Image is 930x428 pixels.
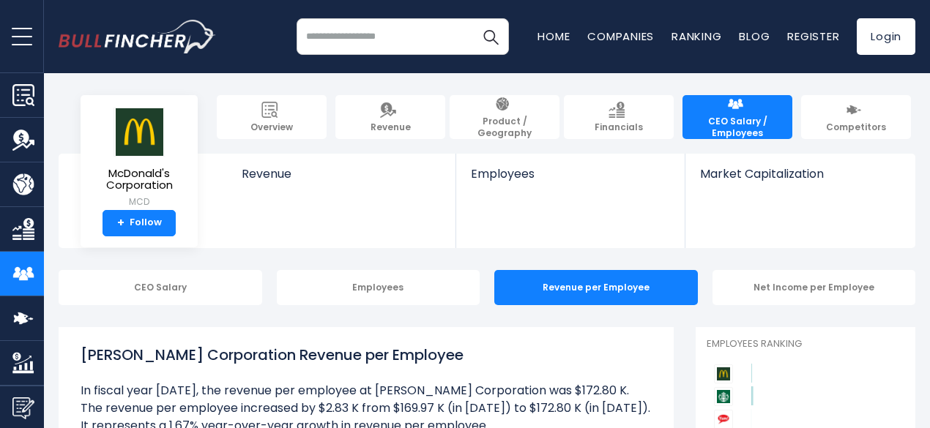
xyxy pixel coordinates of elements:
a: Employees [456,154,684,206]
a: Ranking [672,29,721,44]
span: Employees [471,167,669,181]
small: MCD [92,195,186,209]
div: Employees [277,270,480,305]
span: CEO Salary / Employees [690,116,785,138]
a: Financials [564,95,674,139]
a: Home [537,29,570,44]
a: Login [857,18,915,55]
a: Blog [739,29,770,44]
span: Revenue [242,167,442,181]
div: CEO Salary [59,270,262,305]
a: Companies [587,29,654,44]
span: Financials [595,121,643,133]
a: McDonald's Corporation MCD [92,107,187,210]
strong: + [117,217,124,230]
a: Revenue [335,95,445,139]
a: Market Capitalization [685,154,914,206]
a: Register [787,29,839,44]
span: Overview [250,121,293,133]
div: Revenue per Employee [494,270,698,305]
a: Revenue [227,154,456,206]
p: Employees Ranking [707,338,904,350]
a: +Follow [103,210,176,236]
span: Product / Geography [457,116,552,138]
img: bullfincher logo [59,20,216,53]
a: Competitors [801,95,911,139]
a: Overview [217,95,327,139]
img: Starbucks Corporation competitors logo [714,387,733,406]
span: Revenue [371,121,411,133]
div: Net Income per Employee [713,270,916,305]
span: Competitors [826,121,886,133]
a: Go to homepage [59,20,216,53]
a: Product / Geography [450,95,559,139]
button: Search [472,18,509,55]
span: Market Capitalization [700,167,899,181]
h1: [PERSON_NAME] Corporation Revenue per Employee [81,344,652,366]
span: McDonald's Corporation [92,168,186,192]
a: CEO Salary / Employees [682,95,792,139]
img: McDonald's Corporation competitors logo [714,364,733,383]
